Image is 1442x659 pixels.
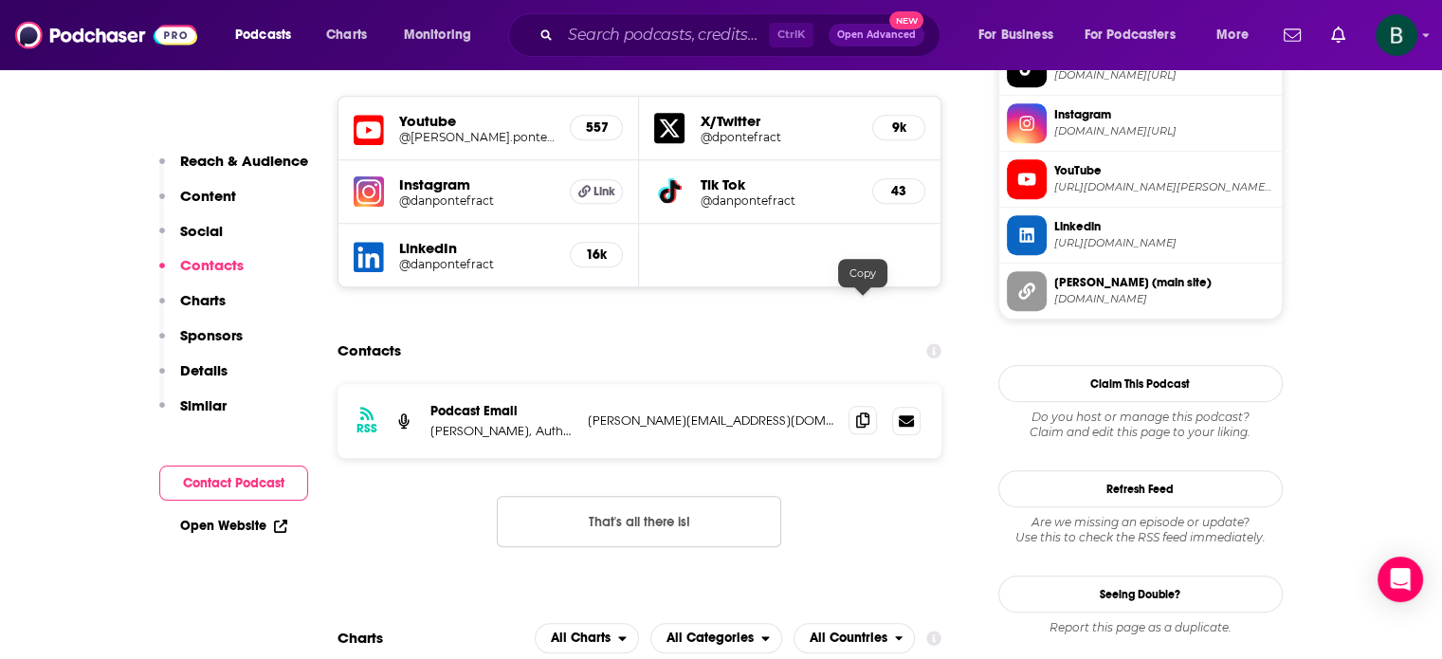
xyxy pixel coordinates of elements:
span: Logged in as betsy46033 [1376,14,1417,56]
div: Are we missing an episode or update? Use this to check the RSS feed immediately. [998,515,1283,545]
div: Claim and edit this page to your liking. [998,410,1283,440]
button: open menu [1072,20,1203,50]
h5: Tik Tok [700,175,857,193]
button: open menu [965,20,1077,50]
span: Monitoring [404,22,471,48]
span: All Charts [551,632,611,645]
span: [PERSON_NAME] (main site) [1054,274,1274,291]
span: https://www.youtube.com/@dan.pontefract [1054,180,1274,194]
h5: Instagram [399,175,556,193]
a: Link [570,179,623,204]
span: danpontefract.com [1054,292,1274,306]
button: open menu [1203,20,1272,50]
h2: Categories [650,623,782,653]
button: Contacts [159,256,244,291]
button: open menu [794,623,916,653]
span: tiktok.com/@danpontefract [1054,68,1274,82]
button: open menu [650,623,782,653]
span: Ctrl K [769,23,813,47]
p: Sponsors [180,326,243,344]
span: Open Advanced [837,30,916,40]
h5: 16k [586,247,607,263]
a: [PERSON_NAME] (main site)[DOMAIN_NAME] [1007,271,1274,311]
p: [PERSON_NAME], Author & Leadership Strategist [430,423,573,439]
h2: Charts [338,629,383,647]
a: Seeing Double? [998,576,1283,613]
h5: X/Twitter [700,112,857,130]
a: Charts [314,20,378,50]
button: Refresh Feed [998,470,1283,507]
div: Open Intercom Messenger [1378,557,1423,602]
button: open menu [391,20,496,50]
span: All Categories [666,632,754,645]
a: @danpontefract [399,193,556,208]
span: New [889,11,923,29]
div: Report this page as a duplicate. [998,620,1283,635]
p: Similar [180,396,227,414]
p: [PERSON_NAME][EMAIL_ADDRESS][DOMAIN_NAME] [588,412,834,429]
div: Search podcasts, credits, & more... [526,13,958,57]
button: Sponsors [159,326,243,361]
a: YouTube[URL][DOMAIN_NAME][PERSON_NAME][DOMAIN_NAME] [1007,159,1274,199]
h2: Contacts [338,333,401,369]
a: Linkedin[URL][DOMAIN_NAME] [1007,215,1274,255]
span: https://www.linkedin.com/in/danpontefract [1054,236,1274,250]
span: More [1216,22,1249,48]
h5: Youtube [399,112,556,130]
img: User Profile [1376,14,1417,56]
h5: 557 [586,119,607,136]
a: Open Website [180,518,287,534]
button: Open AdvancedNew [829,24,924,46]
span: For Business [978,22,1053,48]
button: Contact Podcast [159,466,308,501]
img: Podchaser - Follow, Share and Rate Podcasts [15,17,197,53]
span: Linkedin [1054,218,1274,235]
span: Link [593,184,615,199]
h5: 43 [888,183,909,199]
a: @[PERSON_NAME].pontefract [399,130,556,144]
span: Do you host or manage this podcast? [998,410,1283,425]
button: Social [159,222,223,257]
span: YouTube [1054,162,1274,179]
button: Similar [159,396,227,431]
p: Reach & Audience [180,152,308,170]
a: @danpontefract [700,193,857,208]
h3: RSS [356,421,377,436]
h5: LinkedIn [399,239,556,257]
div: Copy [838,259,887,287]
button: Reach & Audience [159,152,308,187]
button: open menu [535,623,639,653]
h5: 9k [888,119,909,136]
a: Show notifications dropdown [1276,19,1308,51]
span: Charts [326,22,367,48]
a: Show notifications dropdown [1323,19,1353,51]
button: Show profile menu [1376,14,1417,56]
span: Podcasts [235,22,291,48]
p: Podcast Email [430,403,573,419]
a: Instagram[DOMAIN_NAME][URL] [1007,103,1274,143]
span: Instagram [1054,106,1274,123]
span: All Countries [810,632,887,645]
p: Charts [180,291,226,309]
h2: Platforms [535,623,639,653]
a: @danpontefract [399,257,556,271]
button: Details [159,361,228,396]
p: Details [180,361,228,379]
p: Content [180,187,236,205]
span: For Podcasters [1085,22,1176,48]
button: Claim This Podcast [998,365,1283,402]
span: instagram.com/danpontefract [1054,124,1274,138]
p: Social [180,222,223,240]
input: Search podcasts, credits, & more... [560,20,769,50]
img: iconImage [354,176,384,207]
a: @dpontefract [700,130,857,144]
button: Charts [159,291,226,326]
button: Content [159,187,236,222]
p: Contacts [180,256,244,274]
